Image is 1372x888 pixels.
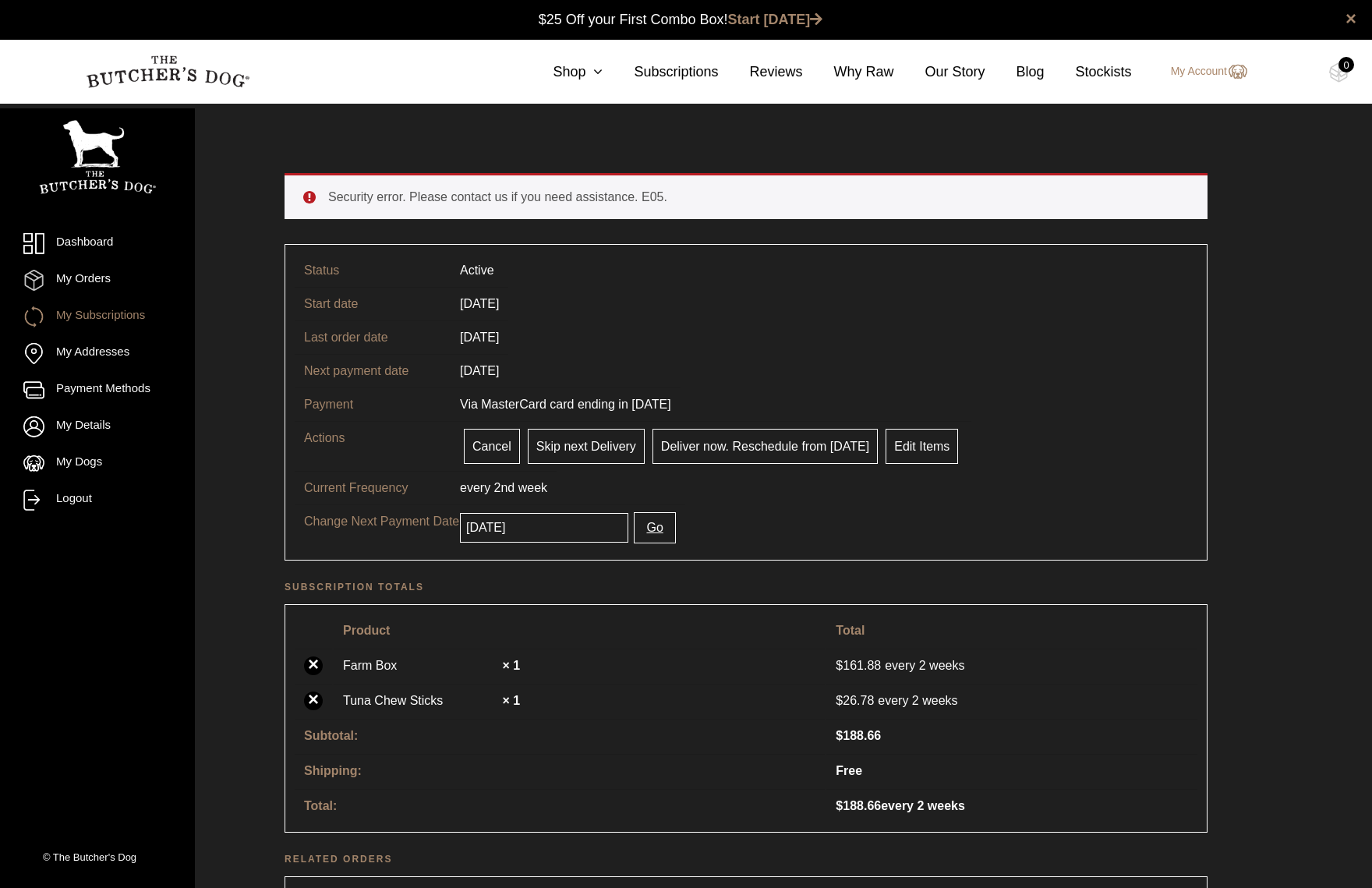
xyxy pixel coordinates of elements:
[652,429,878,464] a: Deliver now. Reschedule from [DATE]
[39,120,156,194] img: TBD_Portrait_Logo_White.png
[295,754,825,787] th: Shipping:
[985,62,1045,83] a: Blog
[518,481,547,494] span: week
[836,659,843,672] span: $
[464,429,520,464] a: Cancel
[728,12,823,27] a: Start [DATE]
[826,754,1197,787] td: Free
[304,692,323,710] a: ×
[304,512,460,531] p: Change Next Payment Date
[603,62,718,83] a: Subscriptions
[803,62,894,83] a: Why Raw
[304,656,323,675] a: ×
[23,416,171,437] a: My Details
[451,320,508,354] td: [DATE]
[836,729,881,742] span: 188.66
[343,656,499,675] a: Farm Box
[451,354,508,387] td: [DATE]
[23,453,171,474] a: My Dogs
[836,694,843,707] span: $
[634,512,675,543] button: Go
[343,692,499,710] a: Tuna Chew Sticks
[295,287,451,320] td: Start date
[23,306,171,327] a: My Subscriptions
[295,254,451,287] td: Status
[23,270,171,291] a: My Orders
[451,287,508,320] td: [DATE]
[522,62,603,83] a: Shop
[23,343,171,364] a: My Addresses
[451,254,504,287] td: Active
[295,320,451,354] td: Last order date
[502,694,520,707] strong: × 1
[826,614,1197,647] th: Total
[1329,62,1349,83] img: TBD_Cart-Empty.png
[826,789,1197,823] td: every 2 weeks
[1155,62,1247,81] a: My Account
[1345,9,1356,28] a: close
[334,614,825,647] th: Product
[718,62,802,83] a: Reviews
[836,659,885,672] span: 161.88
[886,429,958,464] a: Edit Items
[826,649,1197,682] td: every 2 weeks
[295,387,451,421] td: Payment
[23,490,171,511] a: Logout
[328,188,1183,207] li: Security error. Please contact us if you need assistance. E05.
[528,429,645,464] a: Skip next Delivery
[285,851,1208,867] h2: Related orders
[295,789,825,823] th: Total:
[23,380,171,401] a: Payment Methods
[836,692,878,710] span: 26.78
[836,799,881,812] span: 188.66
[502,659,520,672] strong: × 1
[836,799,843,812] span: $
[826,684,1197,717] td: every 2 weeks
[295,719,825,752] th: Subtotal:
[894,62,985,83] a: Our Story
[304,479,460,497] p: Current Frequency
[295,354,451,387] td: Next payment date
[460,398,671,411] span: Via MasterCard card ending in [DATE]
[295,421,451,471] td: Actions
[836,729,843,742] span: $
[23,233,171,254] a: Dashboard
[285,579,1208,595] h2: Subscription totals
[1338,57,1354,73] div: 0
[1045,62,1132,83] a: Stockists
[460,481,514,494] span: every 2nd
